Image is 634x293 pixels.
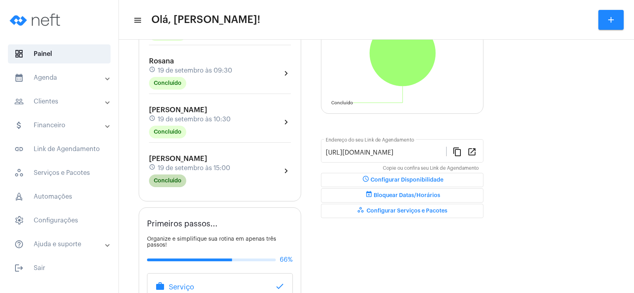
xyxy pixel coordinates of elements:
[151,13,260,26] span: Olá, [PERSON_NAME]!
[357,208,447,214] span: Configurar Serviços e Pacotes
[8,259,111,278] span: Sair
[453,147,462,156] mat-icon: content_copy
[361,175,370,185] mat-icon: schedule
[149,155,207,162] span: [PERSON_NAME]
[14,192,24,201] span: sidenav icon
[606,15,616,25] mat-icon: add
[321,204,483,218] button: Configurar Serviços e Pacotes
[8,211,111,230] span: Configurações
[158,116,231,123] span: 19 de setembro às 10:30
[5,116,118,135] mat-expansion-panel-header: sidenav iconFinanceiro
[357,206,367,216] mat-icon: workspaces_outlined
[149,66,156,75] mat-icon: schedule
[149,115,156,124] mat-icon: schedule
[14,121,24,130] mat-icon: sidenav icon
[8,187,111,206] span: Automações
[326,149,446,156] input: Link
[8,44,111,63] span: Painel
[281,166,291,176] mat-icon: chevron_right
[14,239,24,249] mat-icon: sidenav icon
[14,97,24,106] mat-icon: sidenav icon
[280,256,293,263] span: 66%
[281,69,291,78] mat-icon: chevron_right
[6,4,66,36] img: logo-neft-novo-2.png
[158,165,230,172] span: 19 de setembro às 15:00
[321,188,483,203] button: Bloquear Datas/Horários
[147,236,276,248] span: Organize e simplifique sua rotina em apenas três passos!
[321,173,483,187] button: Configurar Disponibilidade
[147,220,218,228] span: Primeiros passos...
[275,282,285,291] mat-icon: done
[14,97,106,106] mat-panel-title: Clientes
[364,191,374,200] mat-icon: event_busy
[5,68,118,87] mat-expansion-panel-header: sidenav iconAgenda
[169,283,194,291] span: Serviço
[5,92,118,111] mat-expansion-panel-header: sidenav iconClientes
[149,174,186,187] mat-chip: Concluído
[14,144,24,154] mat-icon: sidenav icon
[14,73,24,82] mat-icon: sidenav icon
[5,235,118,254] mat-expansion-panel-header: sidenav iconAjuda e suporte
[14,121,106,130] mat-panel-title: Financeiro
[14,239,106,249] mat-panel-title: Ajuda e suporte
[158,67,232,74] span: 19 de setembro às 09:30
[361,177,443,183] span: Configurar Disponibilidade
[8,163,111,182] span: Serviços e Pacotes
[14,263,24,273] mat-icon: sidenav icon
[467,147,477,156] mat-icon: open_in_new
[364,193,440,198] span: Bloquear Datas/Horários
[133,15,141,25] mat-icon: sidenav icon
[14,216,24,225] span: sidenav icon
[149,164,156,172] mat-icon: schedule
[8,140,111,159] span: Link de Agendamento
[14,49,24,59] span: sidenav icon
[155,282,165,291] mat-icon: work
[383,166,479,171] mat-hint: Copie ou confira seu Link de Agendamento
[14,168,24,178] span: sidenav icon
[14,73,106,82] mat-panel-title: Agenda
[281,117,291,127] mat-icon: chevron_right
[149,57,174,65] span: Rosana
[149,106,207,113] span: [PERSON_NAME]
[149,77,186,90] mat-chip: Concluído
[149,126,186,138] mat-chip: Concluído
[331,101,353,105] text: Concluído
